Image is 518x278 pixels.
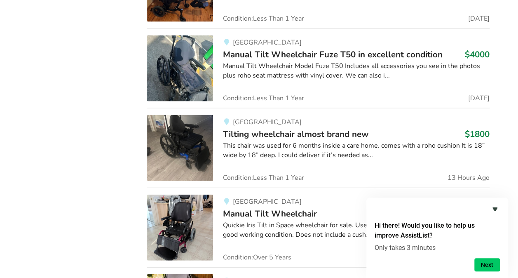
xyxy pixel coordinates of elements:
span: Manual Tilt Wheelchair [223,208,317,219]
span: Condition: Less Than 1 Year [223,174,304,181]
div: This chair was used for 6 months inside a care home. comes with a roho cushion It is 18” wide by ... [223,141,490,160]
div: Quickie Iris Tilt in Space wheelchair for sale. Used by a loved one for many years, it is in good... [223,221,490,240]
span: [GEOGRAPHIC_DATA] [232,118,301,127]
span: Condition: Less Than 1 Year [223,95,304,101]
span: [DATE] [468,95,490,101]
span: Condition: Less Than 1 Year [223,15,304,22]
button: Next question [474,258,500,271]
span: [DATE] [468,15,490,22]
img: mobility-manual tilt wheelchair [147,195,213,261]
h3: $1800 [465,129,490,139]
a: mobility-manual tilt wheelchair[GEOGRAPHIC_DATA]Manual Tilt Wheelchair$700Quickie Iris Tilt in Sp... [147,188,490,267]
span: Condition: Over 5 Years [223,254,291,261]
div: Manual Tilt Wheelchair Model Fuze T50 Includes all accessories you see in the photos plus roho se... [223,61,490,80]
button: Hide survey [490,204,500,214]
div: Hi there! Would you like to help us improve AssistList? [375,204,500,271]
span: [GEOGRAPHIC_DATA] [232,197,301,206]
p: Only takes 3 minutes [375,244,500,252]
h2: Hi there! Would you like to help us improve AssistList? [375,221,500,240]
span: 13 Hours Ago [448,174,490,181]
h3: $4000 [465,49,490,60]
span: [GEOGRAPHIC_DATA] [232,38,301,47]
a: mobility-manual tilt wheelchair fuze t50 in excellent condition[GEOGRAPHIC_DATA]Manual Tilt Wheel... [147,28,490,108]
img: mobility-tilting wheelchair almost brand new [147,115,213,181]
a: mobility-tilting wheelchair almost brand new [GEOGRAPHIC_DATA]Tilting wheelchair almost brand new... [147,108,490,188]
span: Manual Tilt Wheelchair Fuze T50 in excellent condition [223,49,443,60]
img: mobility-manual tilt wheelchair fuze t50 in excellent condition [147,35,213,101]
span: Tilting wheelchair almost brand new [223,128,369,140]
